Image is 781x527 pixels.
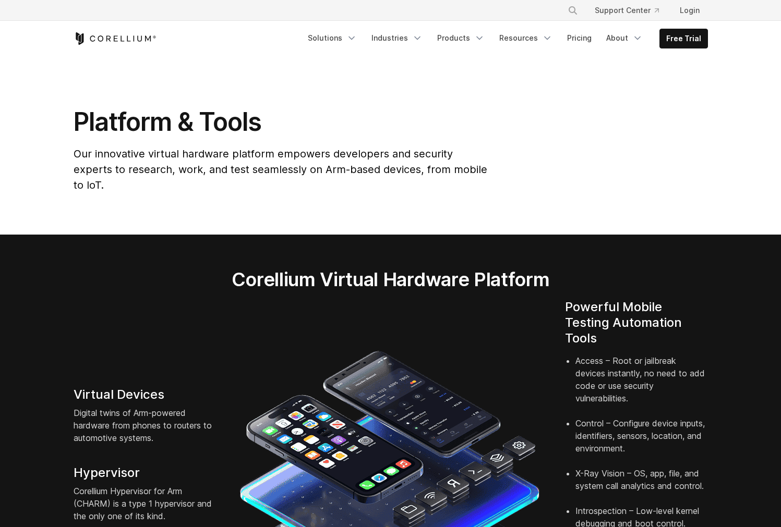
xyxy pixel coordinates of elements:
button: Search [563,1,582,20]
a: Support Center [586,1,667,20]
li: Access – Root or jailbreak devices instantly, no need to add code or use security vulnerabilities. [575,354,708,417]
li: Control – Configure device inputs, identifiers, sensors, location, and environment. [575,417,708,467]
div: Navigation Menu [302,29,708,48]
h1: Platform & Tools [74,106,489,138]
p: Corellium Hypervisor for Arm (CHARM) is a type 1 hypervisor and the only one of its kind. [74,485,217,522]
h4: Virtual Devices [74,387,217,402]
h2: Corellium Virtual Hardware Platform [183,268,598,291]
a: About [600,29,649,47]
a: Resources [493,29,559,47]
a: Corellium Home [74,32,157,45]
a: Industries [365,29,429,47]
h4: Powerful Mobile Testing Automation Tools [565,299,708,346]
a: Solutions [302,29,363,47]
h4: Hypervisor [74,465,217,481]
li: X-Ray Vision – OS, app, file, and system call analytics and control. [575,467,708,505]
a: Pricing [561,29,598,47]
a: Login [671,1,708,20]
p: Digital twins of Arm-powered hardware from phones to routers to automotive systems. [74,407,217,444]
a: Free Trial [660,29,707,48]
span: Our innovative virtual hardware platform empowers developers and security experts to research, wo... [74,148,487,191]
div: Navigation Menu [555,1,708,20]
a: Products [431,29,491,47]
